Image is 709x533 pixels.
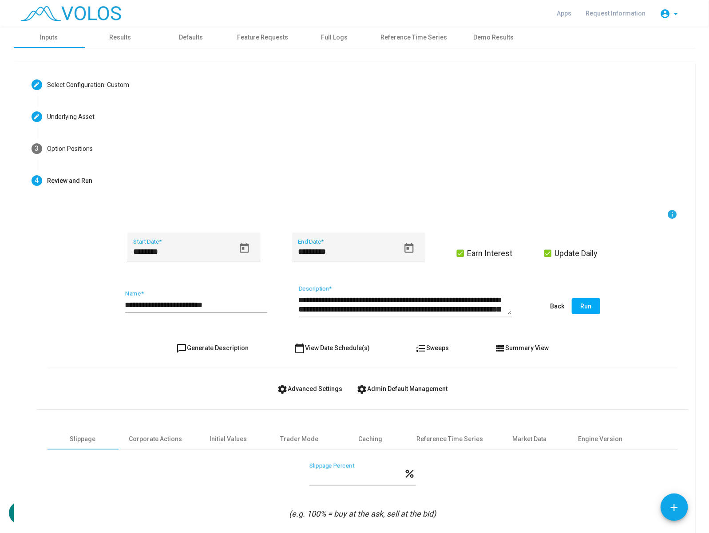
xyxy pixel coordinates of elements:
[35,176,39,185] span: 4
[543,298,572,314] button: Back
[408,340,456,356] button: Sweeps
[467,248,513,259] span: Earn Interest
[580,303,591,310] span: Run
[669,502,680,513] mat-icon: add
[381,33,448,42] div: Reference Time Series
[495,343,505,354] mat-icon: view_list
[404,467,416,478] mat-icon: percent
[572,298,600,314] button: Run
[281,434,319,444] div: Trader Mode
[350,381,455,397] button: Admin Default Management
[495,344,549,351] span: Summary View
[586,10,646,17] span: Request Information
[33,81,40,88] mat-icon: create
[289,509,436,518] i: (e.g. 100% = buy at the ask, sell at the bid)
[210,434,247,444] div: Initial Values
[578,434,623,444] div: Engine Version
[579,5,653,21] a: Request Information
[661,494,688,521] button: Add icon
[357,384,368,395] mat-icon: settings
[40,33,58,42] div: Inputs
[109,33,131,42] div: Results
[294,343,305,354] mat-icon: calendar_today
[671,8,681,19] mat-icon: arrow_drop_down
[277,384,288,395] mat-icon: settings
[321,33,348,42] div: Full Logs
[176,343,187,354] mat-icon: chat_bubble_outline
[416,343,426,354] mat-icon: format_list_numbered
[270,381,350,397] button: Advanced Settings
[557,10,572,17] span: Apps
[48,80,130,90] div: Select Configuration: Custom
[667,209,678,220] mat-icon: info
[555,248,598,259] span: Update Daily
[70,434,96,444] div: Slippage
[417,434,483,444] div: Reference Time Series
[238,33,289,42] div: Feature Requests
[176,344,249,351] span: Generate Description
[487,340,556,356] button: Summary View
[294,344,370,351] span: View Date Schedule(s)
[359,434,383,444] div: Caching
[234,238,254,258] button: Open calendar
[48,112,95,122] div: Underlying Asset
[399,238,419,258] button: Open calendar
[179,33,203,42] div: Defaults
[660,8,671,19] mat-icon: account_circle
[416,344,449,351] span: Sweeps
[512,434,547,444] div: Market Data
[33,113,40,120] mat-icon: create
[473,33,514,42] div: Demo Results
[551,303,565,310] span: Back
[550,5,579,21] a: Apps
[287,340,377,356] button: View Date Schedule(s)
[169,340,256,356] button: Generate Description
[277,385,343,392] span: Advanced Settings
[48,176,93,186] div: Review and Run
[129,434,182,444] div: Corporate Actions
[35,144,39,153] span: 3
[48,144,93,154] div: Option Positions
[357,385,448,392] span: Admin Default Management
